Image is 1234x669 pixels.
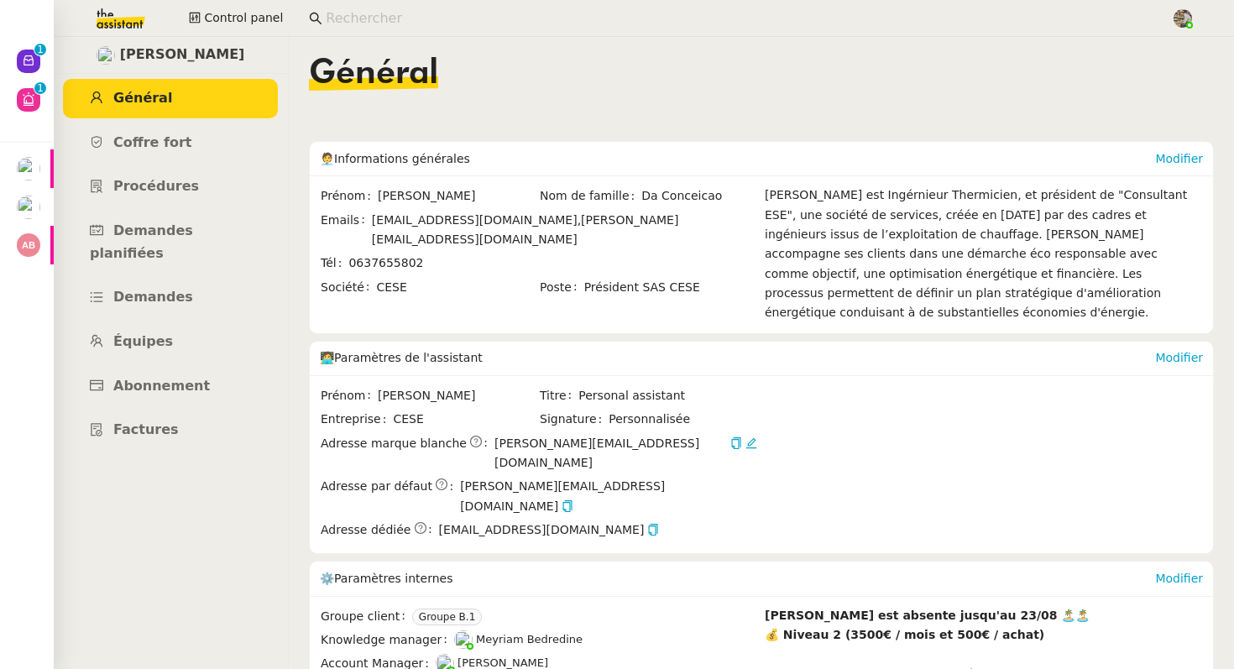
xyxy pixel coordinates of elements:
span: [PERSON_NAME][EMAIL_ADDRESS][DOMAIN_NAME] [460,477,757,516]
span: [PERSON_NAME][EMAIL_ADDRESS][DOMAIN_NAME] [372,213,679,246]
span: Adresse dédiée [321,520,410,540]
img: users%2FHIWaaSoTa5U8ssS5t403NQMyZZE3%2Favatar%2Fa4be050e-05fa-4f28-bbe7-e7e8e4788720 [17,157,40,180]
a: Procédures [63,167,278,206]
a: Modifier [1155,152,1203,165]
img: users%2FaellJyylmXSg4jqeVbanehhyYJm1%2Favatar%2Fprofile-pic%20(4).png [454,630,473,649]
span: Paramètres de l'assistant [334,351,483,364]
span: Groupe client [321,607,412,626]
p: 1 [37,82,44,97]
a: Abonnement [63,367,278,406]
span: Personnalisée [609,410,690,429]
strong: 💰 Niveau 2 (3500€ / mois et 500€ / achat) [765,628,1044,641]
span: Abonnement [113,378,210,394]
nz-badge-sup: 1 [34,82,46,94]
span: Signature [540,410,609,429]
span: Prénom [321,386,378,405]
span: CESE [376,278,538,297]
span: Informations générales [334,152,470,165]
nz-tag: Groupe B.1 [412,609,482,625]
span: Général [309,57,438,91]
span: Titre [540,386,578,405]
span: Personal assistant [578,386,757,405]
div: [PERSON_NAME] est Ingérnieur Thermicien, et président de "Consultant ESE", une société de service... [765,186,1203,322]
span: 0637655802 [348,256,423,269]
span: [PERSON_NAME] [120,44,245,66]
a: Coffre fort [63,123,278,163]
span: Meyriam Bedredine [476,633,583,645]
a: Demandes planifiées [63,212,278,273]
span: Équipes [113,333,173,349]
span: Poste [540,278,584,297]
nz-badge-sup: 1 [34,44,46,55]
span: Procédures [113,178,199,194]
a: Modifier [1155,572,1203,585]
button: Control panel [179,7,293,30]
span: Demandes [113,289,193,305]
a: Général [63,79,278,118]
span: Général [113,90,172,106]
span: Paramètres internes [334,572,452,585]
p: 1 [37,44,44,59]
span: Coffre fort [113,134,192,150]
span: [PERSON_NAME] [378,186,538,206]
input: Rechercher [326,8,1154,30]
span: Prénom [321,186,378,206]
span: Tél [321,253,348,273]
div: 🧑‍💼 [320,142,1155,175]
div: ⚙️ [320,562,1155,595]
span: Société [321,278,376,297]
strong: [PERSON_NAME] est absente jusqu'au 23/08 🏝️🏝️ [765,609,1090,622]
span: Entreprise [321,410,393,429]
span: Nom de famille [540,186,641,206]
span: Adresse par défaut [321,477,432,496]
span: Président SAS CESE [584,278,757,297]
img: 388bd129-7e3b-4cb1-84b4-92a3d763e9b7 [1174,9,1192,28]
span: Adresse marque blanche [321,434,467,453]
img: users%2FHIWaaSoTa5U8ssS5t403NQMyZZE3%2Favatar%2Fa4be050e-05fa-4f28-bbe7-e7e8e4788720 [97,46,115,65]
div: 🧑‍💻 [320,342,1155,375]
span: Emails [321,211,372,250]
span: Factures [113,421,179,437]
span: [PERSON_NAME][EMAIL_ADDRESS][DOMAIN_NAME] [494,434,727,473]
a: Équipes [63,322,278,362]
span: Control panel [204,8,283,28]
a: Modifier [1155,351,1203,364]
span: [EMAIL_ADDRESS][DOMAIN_NAME], [372,213,581,227]
span: Knowledge manager [321,630,454,650]
img: users%2FAXgjBsdPtrYuxuZvIJjRexEdqnq2%2Favatar%2F1599931753966.jpeg [17,196,40,219]
span: [PERSON_NAME] [458,656,548,669]
span: [PERSON_NAME] [378,386,538,405]
span: CESE [393,410,538,429]
img: svg [17,233,40,257]
span: Demandes planifiées [90,222,193,261]
a: Demandes [63,278,278,317]
span: [EMAIL_ADDRESS][DOMAIN_NAME] [439,520,660,540]
span: Da Conceicao [641,186,757,206]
